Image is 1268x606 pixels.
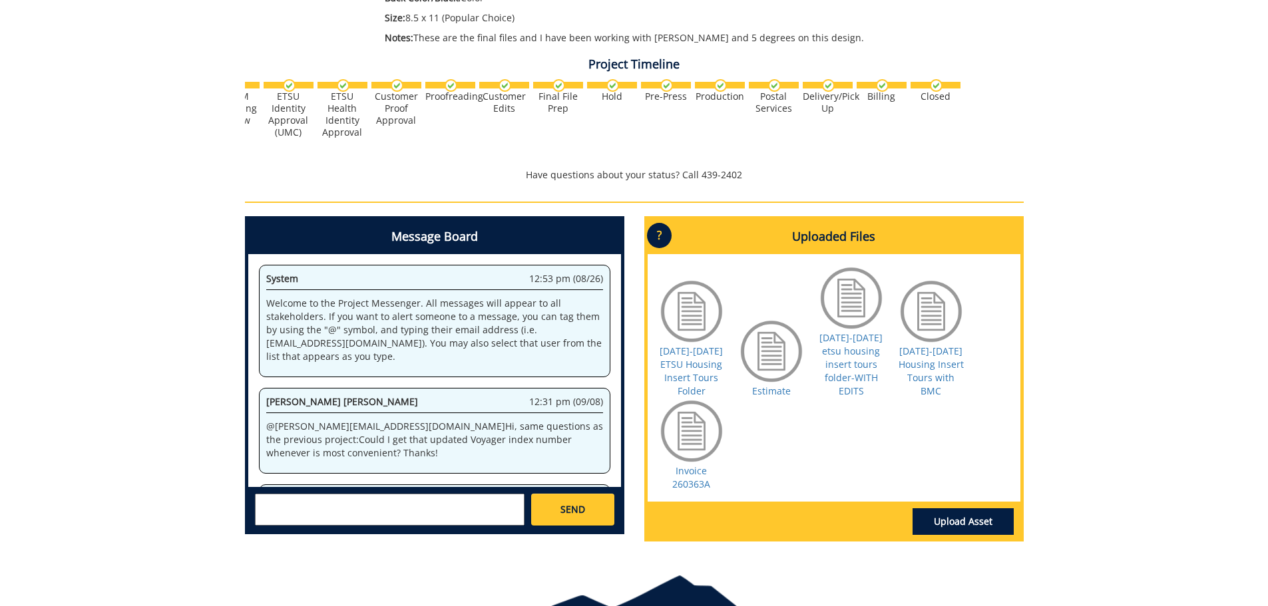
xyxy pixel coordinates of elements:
div: Postal Services [749,90,799,114]
div: Final File Prep [533,90,583,114]
div: ETSU Identity Approval (UMC) [264,90,314,138]
p: ? [647,223,672,248]
img: checkmark [930,79,943,92]
a: [DATE]-[DATE] etsu housing insert tours folder-WITH EDITS [819,331,883,397]
span: SEND [560,503,585,516]
div: Billing [857,90,907,102]
textarea: messageToSend [255,494,525,526]
span: Size: [385,11,405,24]
img: checkmark [768,79,781,92]
h4: Uploaded Files [648,220,1020,254]
a: Invoice 260363A [672,464,710,490]
p: Welcome to the Project Messenger. All messages will appear to all stakeholders. If you want to al... [266,297,603,363]
div: Delivery/Pick Up [803,90,853,114]
h4: Message Board [248,220,621,254]
a: Upload Asset [913,508,1014,535]
div: Pre-Press [641,90,691,102]
img: checkmark [660,79,673,92]
div: Proofreading [425,90,475,102]
a: Estimate [752,384,791,397]
div: Production [695,90,745,102]
p: 8.5 x 11 (Popular Choice) [385,11,906,25]
span: 12:53 pm (08/26) [529,272,603,285]
a: [DATE]-[DATE] Housing Insert Tours with BMC [899,345,964,397]
p: Have questions about your status? Call 439-2402 [245,168,1024,182]
p: These are the final files and I have been working with [PERSON_NAME] and 5 degrees on this design. [385,31,906,45]
img: checkmark [606,79,619,92]
img: checkmark [337,79,349,92]
span: 12:31 pm (09/08) [529,395,603,408]
div: Customer Proof Approval [371,90,421,126]
div: Hold [587,90,637,102]
a: SEND [531,494,614,526]
div: ETSU Health Identity Approval [317,90,367,138]
span: System [266,272,298,285]
img: checkmark [552,79,565,92]
span: Notes: [385,31,413,44]
img: checkmark [283,79,296,92]
img: checkmark [391,79,403,92]
div: Customer Edits [479,90,529,114]
h4: Project Timeline [245,58,1024,71]
img: checkmark [822,79,835,92]
img: checkmark [714,79,727,92]
img: checkmark [876,79,889,92]
div: Closed [911,90,960,102]
img: checkmark [499,79,511,92]
p: @ [PERSON_NAME][EMAIL_ADDRESS][DOMAIN_NAME] Hi, same questions as the previous project:Could I ge... [266,420,603,460]
span: [PERSON_NAME] [PERSON_NAME] [266,395,418,408]
a: [DATE]-[DATE] ETSU Housing Insert Tours Folder [660,345,723,397]
img: checkmark [445,79,457,92]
